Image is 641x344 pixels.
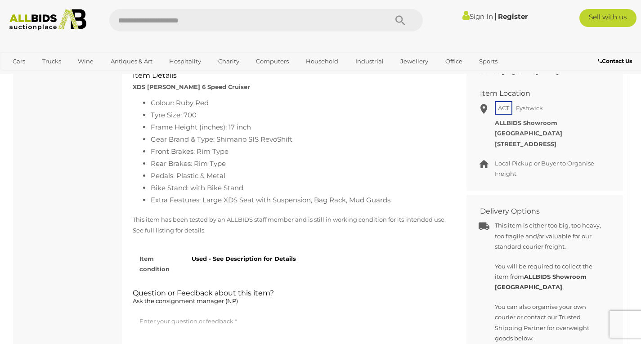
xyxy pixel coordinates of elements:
[495,160,594,177] span: Local Pickup or Buyer to Organise Freight
[105,54,158,69] a: Antiques & Art
[498,12,528,21] a: Register
[350,54,390,69] a: Industrial
[151,194,446,206] li: Extra Features: Large XDS Seat with Suspension, Bag Rack, Mud Guards
[250,54,295,69] a: Computers
[495,302,603,344] p: You can also organise your own courier or contact our Trusted Shipping Partner for overweight goo...
[480,67,559,76] b: Strictly by 5PM [DATE]
[151,170,446,182] li: Pedals: Plastic & Metal
[151,109,446,121] li: Tyre Size: 700
[598,56,634,66] a: Contact Us
[7,69,82,84] a: [GEOGRAPHIC_DATA]
[151,97,446,109] li: Colour: Ruby Red
[495,140,556,147] strong: [STREET_ADDRESS]
[151,182,446,194] li: Bike Stand: with Bike Stand
[151,157,446,170] li: Rear Brakes: Rim Type
[163,54,207,69] a: Hospitality
[598,58,632,64] b: Contact Us
[133,214,446,236] p: This item has been tested by an ALLBIDS staff member and is still in working condition for its in...
[151,133,446,145] li: Gear Brand & Type: Shimano SIS RevoShift
[72,54,99,69] a: Wine
[300,54,344,69] a: Household
[212,54,245,69] a: Charity
[439,54,468,69] a: Office
[495,220,603,252] p: This item is either too big, too heavy, too fragile and/or valuable for our standard courier frei...
[473,54,503,69] a: Sports
[133,83,250,90] strong: XDS [PERSON_NAME] 6 Speed Cruiser
[462,12,493,21] a: Sign In
[480,207,596,215] h2: Delivery Options
[36,54,67,69] a: Trucks
[494,11,497,21] span: |
[5,9,91,31] img: Allbids.com.au
[151,121,446,133] li: Frame Height (inches): 17 inch
[7,54,31,69] a: Cars
[378,9,423,31] button: Search
[133,71,446,80] h2: Item Details
[192,255,296,262] strong: Used - See Description for Details
[151,145,446,157] li: Front Brakes: Rim Type
[495,261,603,293] p: You will be required to collect the item from .
[514,102,545,114] span: Fyshwick
[394,54,434,69] a: Jewellery
[133,289,446,307] h2: Question or Feedback about this item?
[133,297,238,304] span: Ask the consignment manager (NP)
[495,101,512,115] span: ACT
[139,255,170,273] strong: Item condition
[495,273,587,290] b: ALLBIDS Showroom [GEOGRAPHIC_DATA]
[480,89,596,98] h2: Item Location
[495,119,562,137] strong: ALLBIDS Showroom [GEOGRAPHIC_DATA]
[579,9,637,27] a: Sell with us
